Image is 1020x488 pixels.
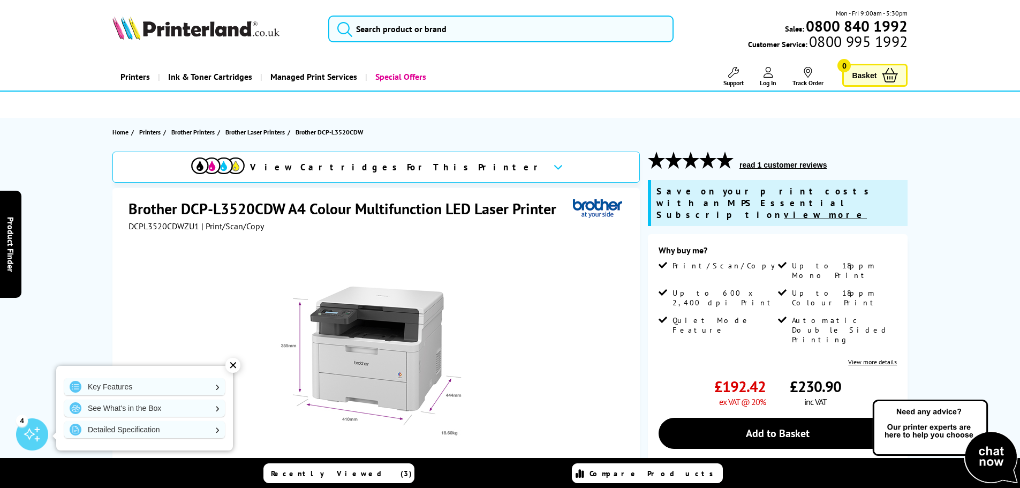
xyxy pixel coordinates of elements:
[673,316,775,335] span: Quiet Mode Feature
[842,64,908,87] a: Basket 0
[573,199,622,219] img: Brother
[723,67,744,87] a: Support
[112,126,129,138] span: Home
[5,216,16,272] span: Product Finder
[171,126,217,138] a: Brother Printers
[659,245,897,261] div: Why buy me?
[139,126,163,138] a: Printers
[807,36,908,47] span: 0800 995 1992
[804,21,908,31] a: 0800 840 1992
[848,358,897,366] a: View more details
[225,126,285,138] span: Brother Laser Printers
[328,16,674,42] input: Search product or brand
[112,63,158,91] a: Printers
[673,288,775,307] span: Up to 600 x 2,400 dpi Print
[736,160,830,170] button: read 1 customer reviews
[129,199,567,219] h1: Brother DCP-L3520CDW A4 Colour Multifunction LED Laser Printer
[792,316,895,344] span: Automatic Double Sided Printing
[296,126,363,138] span: Brother DCP-L3520CDW
[784,209,867,221] u: view more
[760,79,776,87] span: Log In
[785,24,804,34] span: Sales:
[659,418,897,449] a: Add to Basket
[273,253,482,463] img: Brother DCP-L3520CDW Thumbnail
[168,63,252,91] span: Ink & Toner Cartridges
[714,377,766,396] span: £192.42
[171,126,215,138] span: Brother Printers
[263,463,414,483] a: Recently Viewed (3)
[225,126,288,138] a: Brother Laser Printers
[16,415,28,426] div: 4
[271,469,412,478] span: Recently Viewed (3)
[870,398,1020,486] img: Open Live Chat window
[112,16,279,40] img: Printerland Logo
[158,63,260,91] a: Ink & Toner Cartridges
[719,396,766,407] span: ex VAT @ 20%
[790,377,841,396] span: £230.90
[852,68,877,82] span: Basket
[792,288,895,307] span: Up to 18ppm Colour Print
[590,469,719,478] span: Compare Products
[112,16,315,42] a: Printerland Logo
[260,63,365,91] a: Managed Print Services
[64,421,225,438] a: Detailed Specification
[748,36,908,49] span: Customer Service:
[792,261,895,280] span: Up to 18ppm Mono Print
[365,63,434,91] a: Special Offers
[64,378,225,395] a: Key Features
[225,358,240,373] div: ✕
[792,67,823,87] a: Track Order
[572,463,723,483] a: Compare Products
[296,126,366,138] a: Brother DCP-L3520CDW
[191,157,245,174] img: cmyk-icon.svg
[723,79,744,87] span: Support
[804,396,827,407] span: inc VAT
[837,59,851,72] span: 0
[112,126,131,138] a: Home
[250,161,545,173] span: View Cartridges For This Printer
[673,261,783,271] span: Print/Scan/Copy
[806,16,908,36] b: 0800 840 1992
[64,400,225,417] a: See What's in the Box
[139,126,161,138] span: Printers
[656,185,874,221] span: Save on your print costs with an MPS Essential Subscription
[129,221,199,231] span: DCPL3520CDWZU1
[836,8,908,18] span: Mon - Fri 9:00am - 5:30pm
[760,67,776,87] a: Log In
[201,221,264,231] span: | Print/Scan/Copy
